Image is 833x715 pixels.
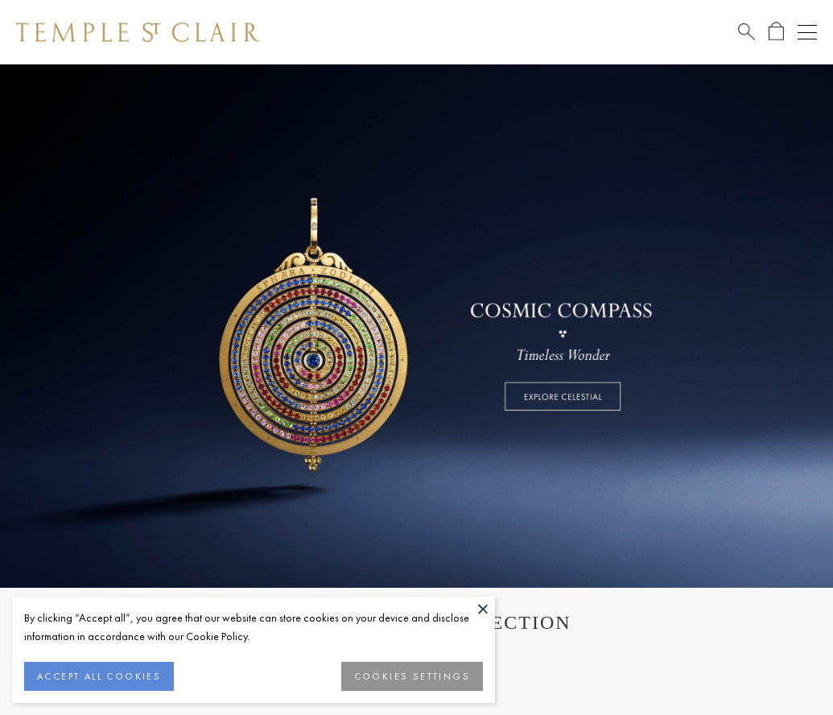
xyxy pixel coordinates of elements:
img: Temple St. Clair [16,23,259,42]
button: COOKIES SETTINGS [341,662,483,691]
button: Open navigation [798,23,817,42]
div: By clicking “Accept all”, you agree that our website can store cookies on your device and disclos... [24,609,483,646]
a: Open Shopping Bag [769,22,784,42]
a: Search [738,22,755,42]
button: ACCEPT ALL COOKIES [24,662,174,691]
